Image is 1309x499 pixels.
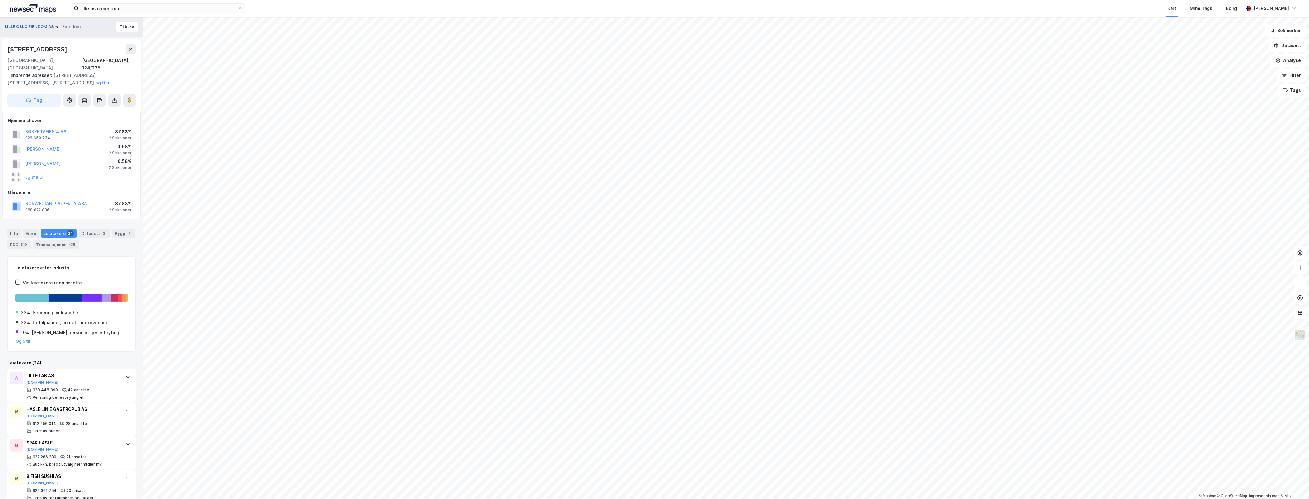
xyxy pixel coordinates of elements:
[7,72,131,87] div: [STREET_ADDRESS], [STREET_ADDRESS], [STREET_ADDRESS]
[26,406,119,413] div: HASLE LINIE GASTROPUB AS
[23,229,39,238] div: Eiere
[8,189,135,196] div: Gårdeiere
[7,240,31,249] div: ESG
[1278,469,1309,499] iframe: Chat Widget
[26,473,119,480] div: 8 FISH SUSHI AS
[82,57,136,72] div: [GEOGRAPHIC_DATA], 124/235
[79,229,110,238] div: Datasett
[127,230,133,236] div: 1
[109,143,132,150] div: 0.98%
[7,73,54,78] span: Tilhørende adresser:
[1254,5,1289,12] div: [PERSON_NAME]
[26,414,58,419] button: [DOMAIN_NAME]
[26,372,119,379] div: LILLE LAB AS
[1226,5,1237,12] div: Bolig
[23,279,82,287] div: Vis leietakere uten ansatte
[21,319,30,326] div: 32%
[8,117,135,124] div: Hjemmelshaver
[112,229,135,238] div: Bygg
[10,4,56,13] img: logo.a4113a55bc3d86da70a041830d287a7e.svg
[62,23,81,31] div: Eiendom
[1167,5,1176,12] div: Kart
[7,229,21,238] div: Info
[33,319,107,326] div: Detaljhandel, unntatt motorvogner
[1190,5,1212,12] div: Mine Tags
[109,207,132,212] div: 2 Seksjoner
[116,22,138,32] button: Tilbake
[109,200,132,207] div: 37.83%
[68,387,89,392] div: 42 ansatte
[25,207,49,212] div: 988 622 036
[1265,24,1307,37] button: Bokmerker
[16,339,30,344] button: Og 5 til
[67,241,77,248] div: 435
[109,165,132,170] div: 2 Seksjoner
[21,309,30,316] div: 33%
[109,150,132,155] div: 2 Seksjoner
[33,387,58,392] div: 920 448 399
[1278,469,1309,499] div: Kontrollprogram for chat
[15,264,128,272] div: Leietakere etter industri
[33,488,57,493] div: 922 361 754
[1269,39,1307,52] button: Datasett
[33,309,80,316] div: Serveringsvirksomhet
[1278,84,1307,97] button: Tags
[5,24,55,30] button: LILLE OSLO EIENDOM AS
[66,421,87,426] div: 28 ansatte
[26,481,58,486] button: [DOMAIN_NAME]
[1277,69,1307,82] button: Filter
[7,94,61,107] button: Tag
[33,421,56,426] div: 912 256 014
[7,359,136,367] div: Leietakere (24)
[33,395,84,400] div: Personlig tjenesteyting el.
[109,135,132,140] div: 2 Seksjoner
[67,488,88,493] div: 20 ansatte
[101,230,107,236] div: 3
[41,229,77,238] div: Leietakere
[109,128,132,135] div: 37.83%
[20,241,28,248] div: 310
[1294,329,1306,341] img: Z
[26,439,119,447] div: SPAR HASLE
[26,380,58,385] button: [DOMAIN_NAME]
[33,462,103,467] div: Butikkh. bredt utvalg nær.midler mv.
[25,135,50,140] div: 926 650 734
[21,329,29,336] div: 19%
[1270,54,1307,67] button: Analyse
[1199,494,1216,498] a: Mapbox
[33,429,60,434] div: Drift av puber
[109,158,132,165] div: 0.58%
[33,240,79,249] div: Transaksjoner
[66,454,87,459] div: 21 ansatte
[7,57,82,72] div: [GEOGRAPHIC_DATA], [GEOGRAPHIC_DATA]
[79,4,237,13] input: Søk på adresse, matrikkel, gårdeiere, leietakere eller personer
[32,329,119,336] div: [PERSON_NAME] personlig tjenesteyting
[67,230,74,236] div: 24
[1217,494,1247,498] a: OpenStreetMap
[26,447,58,452] button: [DOMAIN_NAME]
[33,454,56,459] div: 922 286 280
[7,44,68,54] div: [STREET_ADDRESS]
[1249,494,1280,498] a: Improve this map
